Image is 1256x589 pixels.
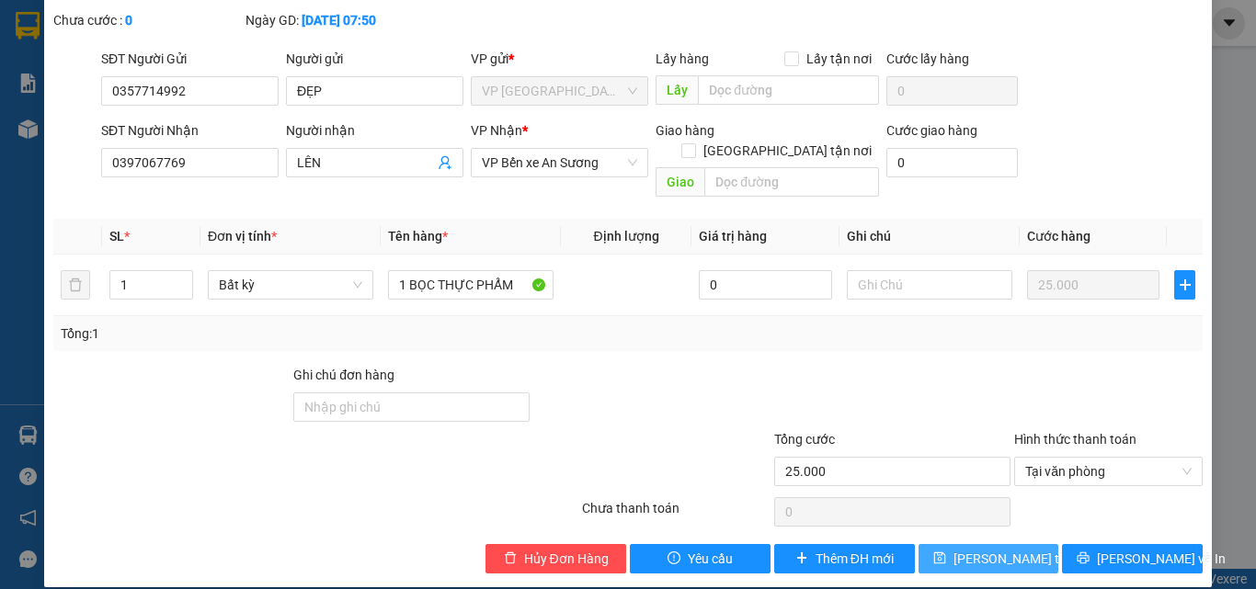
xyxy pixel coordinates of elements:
[933,551,946,566] span: save
[53,10,242,30] div: Chưa cước :
[953,549,1101,569] span: [PERSON_NAME] thay đổi
[504,551,517,566] span: delete
[6,11,88,92] img: logo
[839,219,1020,255] th: Ghi chú
[799,49,879,69] span: Lấy tận nơi
[847,270,1012,300] input: Ghi Chú
[886,51,969,66] label: Cước lấy hàng
[471,123,522,138] span: VP Nhận
[50,99,225,114] span: -----------------------------------------
[795,551,808,566] span: plus
[1175,278,1194,292] span: plus
[1014,432,1136,447] label: Hình thức thanh toán
[208,229,277,244] span: Đơn vị tính
[293,392,530,422] input: Ghi chú đơn hàng
[286,49,463,69] div: Người gửi
[1077,551,1090,566] span: printer
[219,271,362,299] span: Bất kỳ
[886,76,1018,106] input: Cước lấy hàng
[245,10,434,30] div: Ngày GD:
[482,149,637,176] span: VP Bến xe An Sương
[482,77,637,105] span: VP Tân Biên
[61,270,90,300] button: delete
[774,544,915,573] button: plusThêm ĐH mới
[704,167,879,197] input: Dọc đường
[699,229,767,244] span: Giá trị hàng
[302,13,376,28] b: [DATE] 07:50
[1097,549,1226,569] span: [PERSON_NAME] và In
[656,167,704,197] span: Giao
[656,123,714,138] span: Giao hàng
[92,117,193,130] span: VPTB1308250002
[471,49,648,69] div: VP gửi
[696,141,879,161] span: [GEOGRAPHIC_DATA] tận nơi
[388,270,554,300] input: VD: Bàn, Ghế
[688,549,733,569] span: Yêu cầu
[145,82,225,93] span: Hotline: 19001152
[145,55,253,78] span: 01 Võ Văn Truyện, KP.1, Phường 2
[286,120,463,141] div: Người nhận
[1027,270,1159,300] input: 0
[816,549,894,569] span: Thêm ĐH mới
[656,75,698,105] span: Lấy
[388,229,448,244] span: Tên hàng
[886,123,977,138] label: Cước giao hàng
[109,229,124,244] span: SL
[630,544,771,573] button: exclamation-circleYêu cầu
[293,368,394,382] label: Ghi chú đơn hàng
[593,229,658,244] span: Định lượng
[774,432,835,447] span: Tổng cước
[6,133,112,144] span: In ngày:
[886,148,1018,177] input: Cước giao hàng
[101,120,279,141] div: SĐT Người Nhận
[919,544,1059,573] button: save[PERSON_NAME] thay đổi
[40,133,112,144] span: 07:50:52 [DATE]
[1027,229,1090,244] span: Cước hàng
[101,49,279,69] div: SĐT Người Gửi
[438,155,452,170] span: user-add
[1025,458,1192,485] span: Tại văn phòng
[580,498,772,530] div: Chưa thanh toán
[1174,270,1195,300] button: plus
[656,51,709,66] span: Lấy hàng
[125,13,132,28] b: 0
[698,75,879,105] input: Dọc đường
[668,551,680,566] span: exclamation-circle
[61,323,486,344] div: Tổng: 1
[145,29,247,52] span: Bến xe [GEOGRAPHIC_DATA]
[1062,544,1203,573] button: printer[PERSON_NAME] và In
[485,544,626,573] button: deleteHủy Đơn Hàng
[6,119,192,130] span: [PERSON_NAME]:
[145,10,252,26] strong: ĐỒNG PHƯỚC
[524,549,609,569] span: Hủy Đơn Hàng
